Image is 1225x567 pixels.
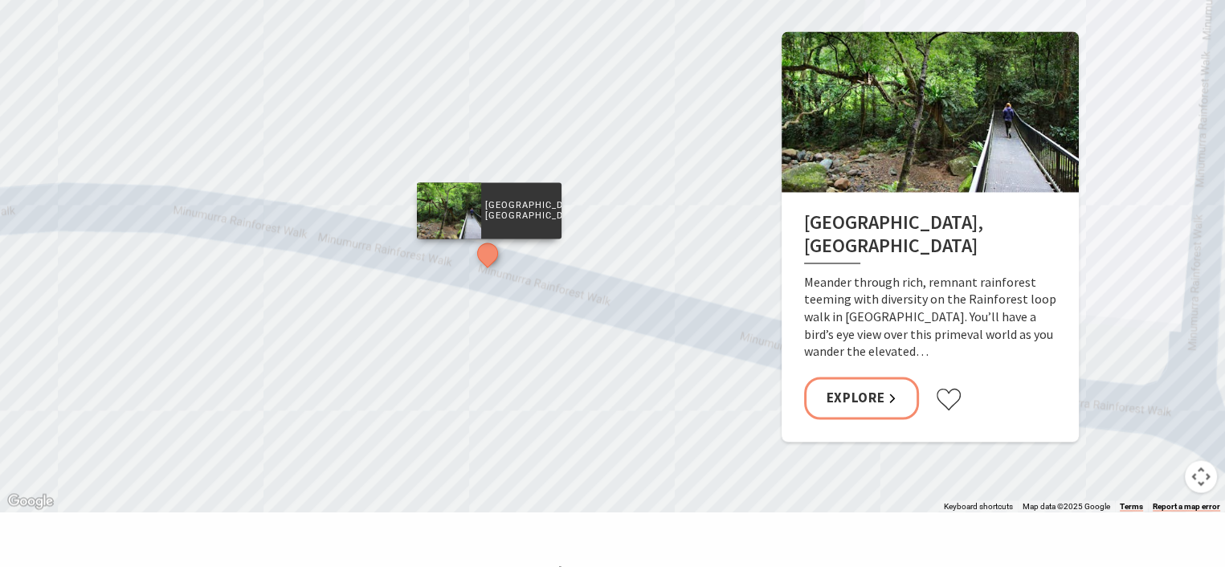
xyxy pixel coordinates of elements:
a: Report a map error [1153,501,1220,511]
a: Explore [804,377,920,419]
span: Map data ©2025 Google [1023,501,1110,510]
a: Terms (opens in new tab) [1120,501,1143,511]
button: See detail about Rainforest Loop Walk, Budderoo National Park [472,239,502,268]
img: Google [4,491,57,512]
button: Keyboard shortcuts [944,500,1013,512]
a: Open this area in Google Maps (opens a new window) [4,491,57,512]
button: Map camera controls [1185,460,1217,492]
p: Meander through rich, remnant rainforest teeming with diversity on the Rainforest loop walk in [G... [804,274,1056,361]
h2: [GEOGRAPHIC_DATA], [GEOGRAPHIC_DATA] [804,211,1056,263]
p: [GEOGRAPHIC_DATA], [GEOGRAPHIC_DATA] [480,198,561,223]
button: Click to favourite Rainforest Loop Walk, Budderoo National Park [935,387,962,411]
